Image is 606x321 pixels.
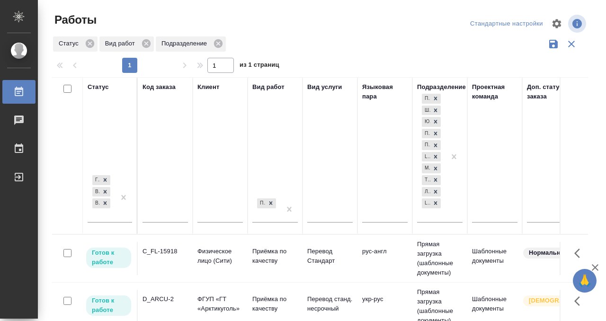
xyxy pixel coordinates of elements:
[529,248,570,258] p: Нормальный
[91,174,111,186] div: Готов к работе, В работе, В ожидании
[252,247,298,266] p: Приёмка по качеству
[421,197,442,209] div: Прямая загрузка (шаблонные документы), Шаблонные документы, Юридический, Проектный офис, Проектна...
[91,197,111,209] div: Готов к работе, В работе, В ожидании
[421,162,442,174] div: Прямая загрузка (шаблонные документы), Шаблонные документы, Юридический, Проектный офис, Проектна...
[421,139,442,151] div: Прямая загрузка (шаблонные документы), Шаблонные документы, Юридический, Проектный офис, Проектна...
[422,140,430,150] div: Проектная группа
[362,82,408,101] div: Языковая пара
[52,12,97,27] span: Работы
[256,197,277,209] div: Приёмка по качеству
[545,12,568,35] span: Настроить таблицу
[468,17,545,31] div: split button
[544,35,562,53] button: Сохранить фильтры
[143,247,188,256] div: C_FL-15918
[88,82,109,92] div: Статус
[156,36,226,52] div: Подразделение
[59,39,82,48] p: Статус
[422,117,430,127] div: Юридический
[568,15,588,33] span: Посмотреть информацию
[240,59,279,73] span: из 1 страниц
[197,82,219,92] div: Клиент
[562,35,580,53] button: Сбросить фильтры
[357,242,412,275] td: рус-англ
[422,106,430,116] div: Шаблонные документы
[252,294,298,313] p: Приёмка по качеству
[92,248,125,267] p: Готов к работе
[422,175,430,185] div: Технический
[422,187,430,197] div: Локализация
[92,175,100,185] div: Готов к работе
[422,94,430,104] div: Прямая загрузка (шаблонные документы)
[92,198,100,208] div: В ожидании
[412,235,467,282] td: Прямая загрузка (шаблонные документы)
[529,296,576,305] p: [DEMOGRAPHIC_DATA]
[85,294,132,317] div: Исполнитель может приступить к работе
[92,187,100,197] div: В работе
[577,271,593,291] span: 🙏
[467,242,522,275] td: Шаблонные документы
[421,116,442,128] div: Прямая загрузка (шаблонные документы), Шаблонные документы, Юридический, Проектный офис, Проектна...
[421,93,442,105] div: Прямая загрузка (шаблонные документы), Шаблонные документы, Юридический, Проектный офис, Проектна...
[422,129,430,139] div: Проектный офис
[421,174,442,186] div: Прямая загрузка (шаблонные документы), Шаблонные документы, Юридический, Проектный офис, Проектна...
[197,294,243,313] p: ФГУП «ГТ «Арктикуголь»
[422,198,430,208] div: LocQA
[257,198,266,208] div: Приёмка по качеству
[307,247,353,266] p: Перевод Стандарт
[569,242,591,265] button: Здесь прячутся важные кнопки
[105,39,138,48] p: Вид работ
[91,186,111,198] div: Готов к работе, В работе, В ожидании
[569,290,591,312] button: Здесь прячутся важные кнопки
[422,152,430,162] div: LegalQA
[197,247,243,266] p: Физическое лицо (Сити)
[307,294,353,313] p: Перевод станд. несрочный
[143,82,176,92] div: Код заказа
[307,82,342,92] div: Вид услуги
[421,151,442,163] div: Прямая загрузка (шаблонные документы), Шаблонные документы, Юридический, Проектный офис, Проектна...
[143,294,188,304] div: D_ARCU-2
[161,39,210,48] p: Подразделение
[421,128,442,140] div: Прямая загрузка (шаблонные документы), Шаблонные документы, Юридический, Проектный офис, Проектна...
[421,105,442,116] div: Прямая загрузка (шаблонные документы), Шаблонные документы, Юридический, Проектный офис, Проектна...
[85,247,132,269] div: Исполнитель может приступить к работе
[422,163,430,173] div: Медицинский
[421,186,442,198] div: Прямая загрузка (шаблонные документы), Шаблонные документы, Юридический, Проектный офис, Проектна...
[527,82,577,101] div: Доп. статус заказа
[53,36,98,52] div: Статус
[252,82,285,92] div: Вид работ
[99,36,154,52] div: Вид работ
[417,82,466,92] div: Подразделение
[573,269,597,293] button: 🙏
[92,296,125,315] p: Готов к работе
[472,82,517,101] div: Проектная команда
